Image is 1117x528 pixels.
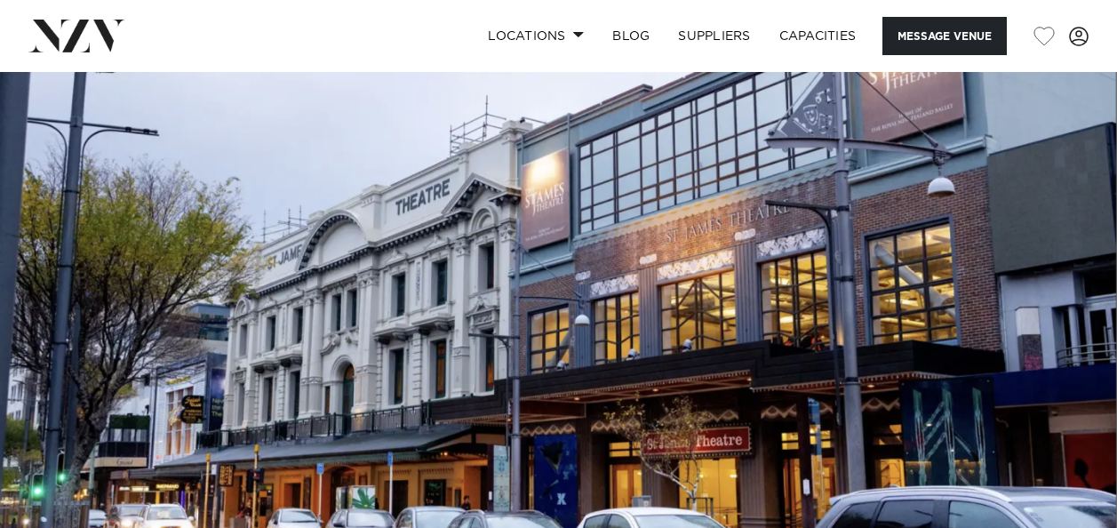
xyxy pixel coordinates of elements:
a: Locations [474,17,598,55]
a: SUPPLIERS [664,17,764,55]
img: nzv-logo.png [28,20,125,52]
a: BLOG [598,17,664,55]
a: Capacities [765,17,871,55]
button: Message Venue [882,17,1007,55]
